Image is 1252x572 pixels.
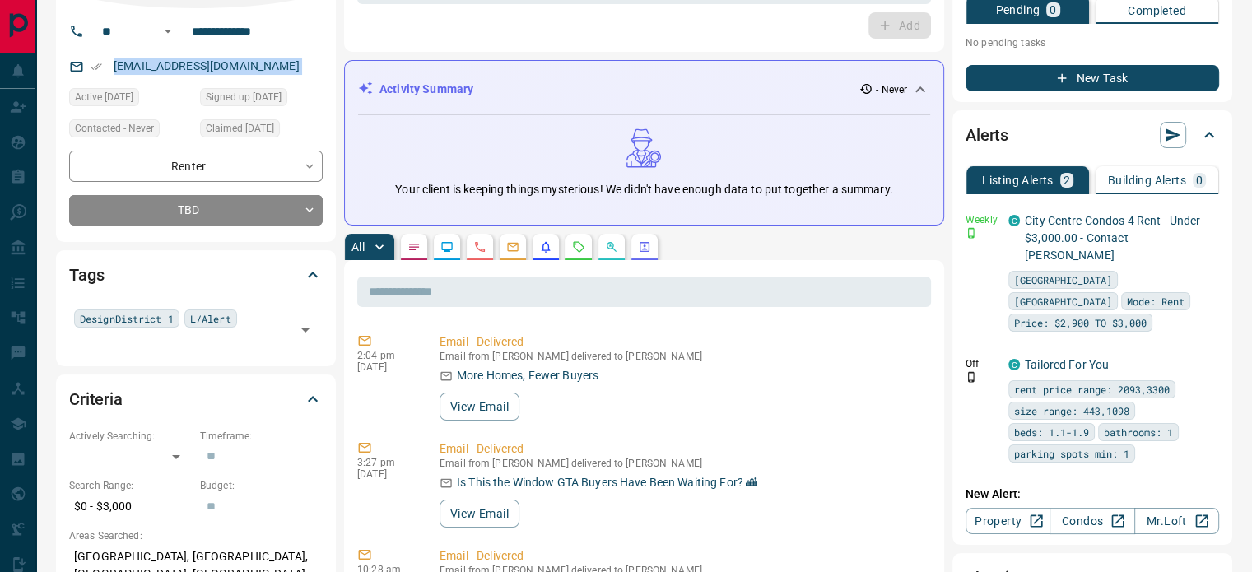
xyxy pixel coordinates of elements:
span: Active [DATE] [75,89,133,105]
p: Areas Searched: [69,528,323,543]
div: condos.ca [1008,215,1020,226]
p: [DATE] [357,468,415,480]
a: Property [966,508,1050,534]
p: - Never [876,82,907,97]
p: 3:27 pm [357,457,415,468]
span: [GEOGRAPHIC_DATA] [1014,272,1112,288]
p: Weekly [966,212,998,227]
p: Actively Searching: [69,429,192,444]
p: 2 [1064,174,1070,186]
p: Completed [1128,5,1186,16]
p: Email - Delivered [440,547,924,565]
p: Email - Delivered [440,440,924,458]
span: Mode: Rent [1127,293,1185,309]
div: Fri Dec 01 2023 [69,88,192,111]
h2: Alerts [966,122,1008,148]
p: Email - Delivered [440,333,924,351]
p: All [351,241,365,253]
div: Tue May 21 2019 [200,88,323,111]
a: Mr.Loft [1134,508,1219,534]
p: 0 [1050,4,1056,16]
div: Activity Summary- Never [358,74,930,105]
div: Renter [69,151,323,181]
button: New Task [966,65,1219,91]
span: Claimed [DATE] [206,120,274,137]
p: Is This the Window GTA Buyers Have Been Waiting For? 🏙 [457,474,757,491]
svg: Push Notification Only [966,371,977,383]
button: View Email [440,393,519,421]
svg: Agent Actions [638,240,651,253]
button: View Email [440,500,519,528]
p: 2:04 pm [357,350,415,361]
p: Activity Summary [379,81,473,98]
span: L/Alert [190,310,231,327]
a: Tailored For You [1025,358,1109,371]
span: [GEOGRAPHIC_DATA] [1014,293,1112,309]
svg: Opportunities [605,240,618,253]
div: Alerts [966,115,1219,155]
div: Thu Feb 13 2020 [200,119,323,142]
span: DesignDistrict_1 [80,310,174,327]
p: Search Range: [69,478,192,493]
span: parking spots min: 1 [1014,445,1129,462]
svg: Email Verified [91,61,102,72]
p: No pending tasks [966,30,1219,55]
h2: Tags [69,262,104,288]
p: [DATE] [357,361,415,373]
p: Your client is keeping things mysterious! We didn't have enough data to put together a summary. [395,181,892,198]
svg: Lead Browsing Activity [440,240,454,253]
div: TBD [69,195,323,226]
p: Building Alerts [1108,174,1186,186]
button: Open [294,319,317,342]
span: Price: $2,900 TO $3,000 [1014,314,1147,331]
p: $0 - $3,000 [69,493,192,520]
svg: Calls [473,240,486,253]
a: City Centre Condos 4 Rent - Under $3,000.00 - Contact [PERSON_NAME] [1025,214,1200,262]
p: More Homes, Fewer Buyers [457,367,598,384]
span: Signed up [DATE] [206,89,282,105]
a: [EMAIL_ADDRESS][DOMAIN_NAME] [114,59,300,72]
p: Budget: [200,478,323,493]
p: 0 [1196,174,1203,186]
p: Pending [995,4,1040,16]
p: New Alert: [966,486,1219,503]
svg: Push Notification Only [966,227,977,239]
a: Condos [1050,508,1134,534]
p: Off [966,356,998,371]
svg: Requests [572,240,585,253]
p: Timeframe: [200,429,323,444]
span: beds: 1.1-1.9 [1014,424,1089,440]
span: bathrooms: 1 [1104,424,1173,440]
div: condos.ca [1008,359,1020,370]
span: size range: 443,1098 [1014,402,1129,419]
div: Tags [69,255,323,295]
p: Listing Alerts [982,174,1054,186]
span: rent price range: 2093,3300 [1014,381,1170,398]
svg: Emails [506,240,519,253]
button: Open [158,21,178,41]
h2: Criteria [69,386,123,412]
span: Contacted - Never [75,120,154,137]
svg: Listing Alerts [539,240,552,253]
svg: Notes [407,240,421,253]
div: Criteria [69,379,323,419]
p: Email from [PERSON_NAME] delivered to [PERSON_NAME] [440,458,924,469]
p: Email from [PERSON_NAME] delivered to [PERSON_NAME] [440,351,924,362]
